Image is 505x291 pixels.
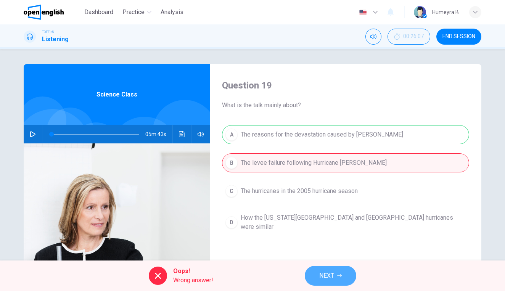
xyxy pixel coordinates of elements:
[222,101,469,110] span: What is the talk mainly about?
[158,5,187,19] button: Analysis
[145,125,172,143] span: 05m 43s
[119,5,154,19] button: Practice
[388,29,430,45] div: Hide
[161,8,183,17] span: Analysis
[24,5,64,20] img: OpenEnglish logo
[358,10,368,15] img: en
[222,79,469,92] h4: Question 19
[96,90,137,99] span: Science Class
[173,276,213,285] span: Wrong answer!
[436,29,481,45] button: END SESSION
[24,5,81,20] a: OpenEnglish logo
[42,35,69,44] h1: Listening
[81,5,116,19] button: Dashboard
[414,6,426,18] img: Profile picture
[365,29,381,45] div: Mute
[122,8,145,17] span: Practice
[176,125,188,143] button: Click to see the audio transcription
[432,8,460,17] div: Hümeyra B.
[319,270,334,281] span: NEXT
[173,267,213,276] span: Oops!
[84,8,113,17] span: Dashboard
[42,29,54,35] span: TOEFL®
[305,266,356,286] button: NEXT
[442,34,475,40] span: END SESSION
[403,34,424,40] span: 00:26:07
[388,29,430,45] button: 00:26:07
